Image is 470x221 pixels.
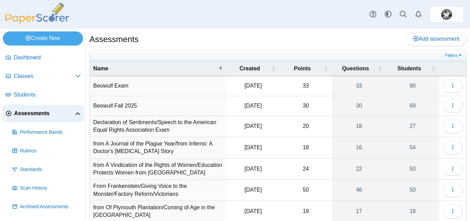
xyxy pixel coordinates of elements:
[386,116,439,137] a: 27
[324,61,328,76] span: Points : Activate to sort
[441,9,452,20] span: EDUARDO HURTADO
[280,159,332,180] td: 24
[3,68,84,85] a: Classes
[10,161,84,178] a: Standards
[10,180,84,197] a: Scan History
[342,66,369,71] span: Questions
[245,144,262,150] time: May 7, 2025 at 8:12 AM
[245,123,262,129] time: Apr 14, 2025 at 8:38 AM
[441,9,452,20] img: ps.xvvVYnLikkKREtVi
[386,96,439,115] a: 69
[280,137,332,159] td: 18
[218,61,223,76] span: Name : Activate to invert sorting
[10,124,84,141] a: Performance Bands
[406,32,467,46] a: Add assessment
[239,66,260,71] span: Created
[20,185,81,192] span: Scan History
[3,106,84,122] a: Assessments
[332,76,386,96] a: 33
[14,91,81,99] span: Students
[280,180,332,201] td: 50
[397,66,421,71] span: Students
[14,54,81,61] span: Dashboard
[20,148,81,154] span: Rubrics
[90,159,227,180] td: from A Vindication of the Rights of Women/Education Protects Women from [GEOGRAPHIC_DATA]
[90,116,227,137] td: Declaration of Sentiments/Speech to the American Equal Rights Association Exam
[3,87,84,103] a: Students
[3,19,72,25] a: PaperScorer
[90,137,227,159] td: from A Journal of the Plague Year/from Inferno: A Doctor's [MEDICAL_DATA] Story
[332,96,386,115] a: 30
[93,66,108,71] span: Name
[245,187,262,193] time: May 12, 2025 at 2:15 PM
[3,3,72,24] img: PaperScorer
[444,52,464,59] a: Filters
[332,116,386,137] a: 18
[14,72,75,80] span: Classes
[271,61,276,76] span: Created : Activate to sort
[20,166,81,173] span: Standards
[245,208,262,214] time: Feb 18, 2025 at 8:43 AM
[332,159,386,180] a: 22
[89,33,139,45] h1: Assessments
[3,50,84,66] a: Dashboard
[245,103,262,109] time: Aug 25, 2025 at 7:35 AM
[429,6,464,23] a: ps.xvvVYnLikkKREtVi
[10,199,84,215] a: Archived Assessments
[90,96,227,116] td: Beowulf Fall 2025
[10,143,84,159] a: Rubrics
[20,129,81,136] span: Performance Bands
[386,76,439,96] a: 90
[90,76,227,96] td: Beowulf Exam
[431,61,435,76] span: Students : Activate to sort
[3,31,83,45] a: Create New
[245,166,262,172] time: Apr 9, 2025 at 7:27 AM
[280,76,332,96] td: 33
[378,61,382,76] span: Questions : Activate to sort
[386,159,439,180] a: 50
[332,180,386,201] a: 46
[413,36,459,42] span: Add assessment
[332,137,386,158] a: 16
[280,116,332,137] td: 20
[245,83,262,89] time: Aug 26, 2024 at 8:44 AM
[20,203,81,210] span: Archived Assessments
[14,110,75,117] span: Assessments
[90,180,227,201] td: From Frankenstein/Giving Voice to the Monster/Factory Reform/Victorians
[294,66,311,71] span: Points
[386,180,439,201] a: 50
[386,137,439,158] a: 54
[280,96,332,116] td: 30
[411,7,426,22] a: Alerts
